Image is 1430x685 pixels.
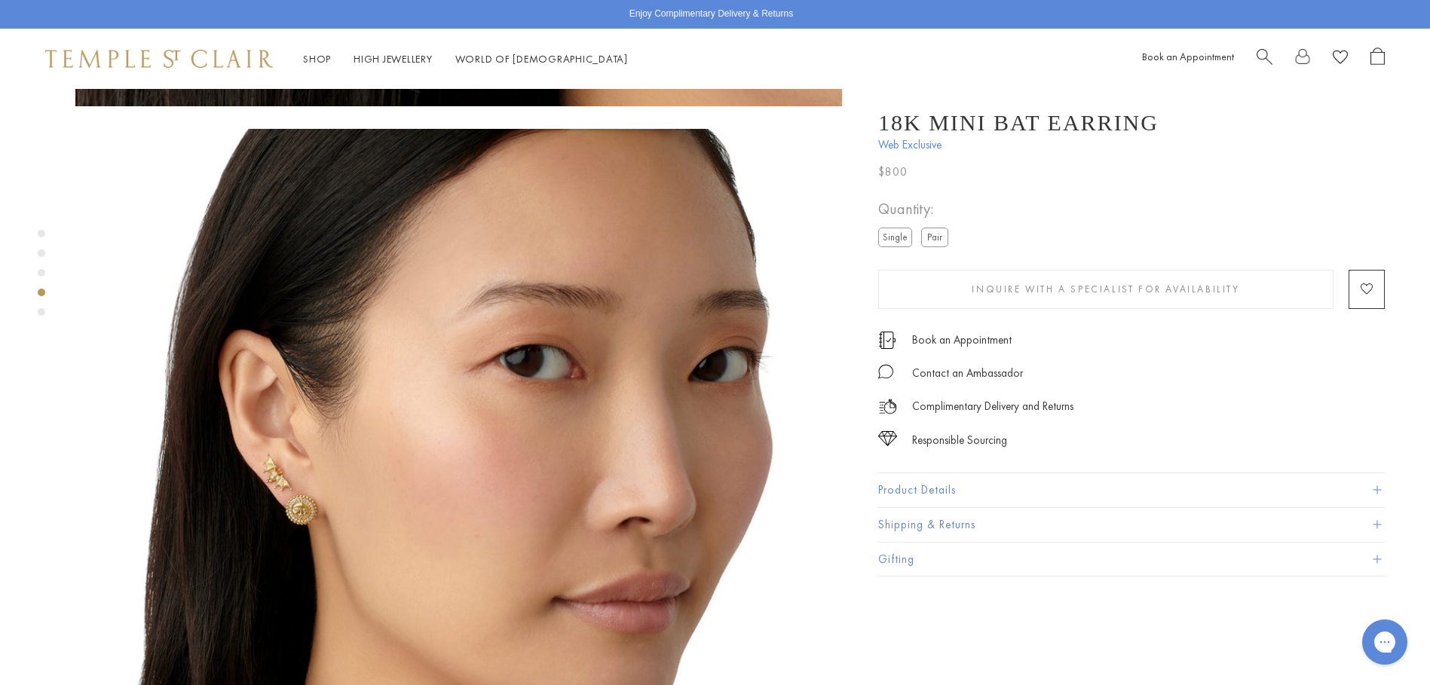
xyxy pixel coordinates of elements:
[921,228,948,246] label: Pair
[972,283,1239,295] span: Inquire With A Specialist for Availability
[878,543,1385,576] button: Gifting
[1333,47,1348,71] a: View Wishlist
[878,270,1334,309] button: Inquire With A Specialist for Availability
[878,162,908,182] span: $800
[303,52,331,66] a: ShopShop
[354,52,433,66] a: High JewelleryHigh Jewellery
[303,50,628,69] nav: Main navigation
[878,508,1385,542] button: Shipping & Returns
[912,397,1073,416] p: Complimentary Delivery and Returns
[878,136,1385,154] span: Web Exclusive
[878,197,954,222] span: Quantity:
[38,226,45,328] div: Product gallery navigation
[878,332,896,349] img: icon_appointment.svg
[878,473,1385,507] button: Product Details
[878,397,897,416] img: icon_delivery.svg
[912,332,1012,348] a: Book an Appointment
[1355,614,1415,670] iframe: Gorgias live chat messenger
[878,110,1159,136] h1: 18K Mini Bat Earring
[455,52,628,66] a: World of [DEMOGRAPHIC_DATA]World of [DEMOGRAPHIC_DATA]
[912,364,1023,383] div: Contact an Ambassador
[1370,47,1385,71] a: Open Shopping Bag
[912,431,1007,450] div: Responsible Sourcing
[878,228,912,246] label: Single
[1257,47,1272,71] a: Search
[878,431,897,446] img: icon_sourcing.svg
[1142,50,1234,63] a: Book an Appointment
[878,364,893,379] img: MessageIcon-01_2.svg
[629,7,793,22] p: Enjoy Complimentary Delivery & Returns
[45,50,273,68] img: Temple St. Clair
